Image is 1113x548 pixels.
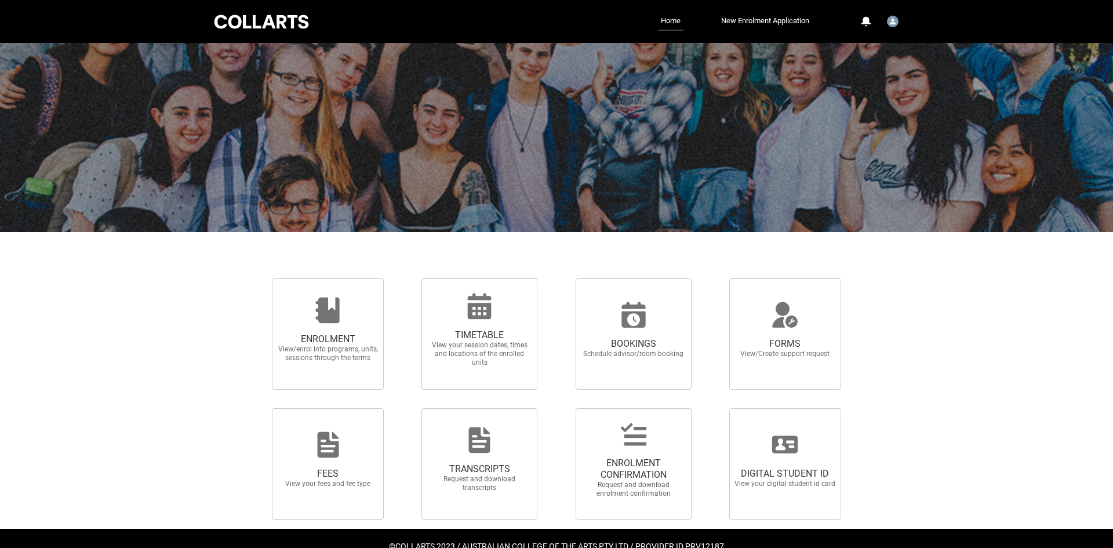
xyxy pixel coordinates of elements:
[658,12,683,31] a: Home
[734,480,836,488] span: View your digital student id card
[428,341,530,367] span: View your session dates, times and locations of the enrolled units
[428,329,530,341] span: TIMETABLE
[277,345,379,362] span: View/enrol into programs, units, sessions through the terms
[734,468,836,480] span: DIGITAL STUDENT ID
[583,458,685,481] span: ENROLMENT CONFIRMATION
[734,338,836,350] span: FORMS
[428,463,530,475] span: TRANSCRIPTS
[583,481,685,498] span: Request and download enrolment confirmation
[277,333,379,345] span: ENROLMENT
[734,350,836,358] span: View/Create support request
[718,12,812,30] a: New Enrolment Application
[583,338,685,350] span: BOOKINGS
[887,16,899,27] img: Student.hcoombe.20230426
[583,350,685,358] span: Schedule advisor/room booking
[428,475,530,492] span: Request and download transcripts
[884,11,901,30] button: User Profile Student.hcoombe.20230426
[277,468,379,480] span: FEES
[277,480,379,488] span: View your fees and fee type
